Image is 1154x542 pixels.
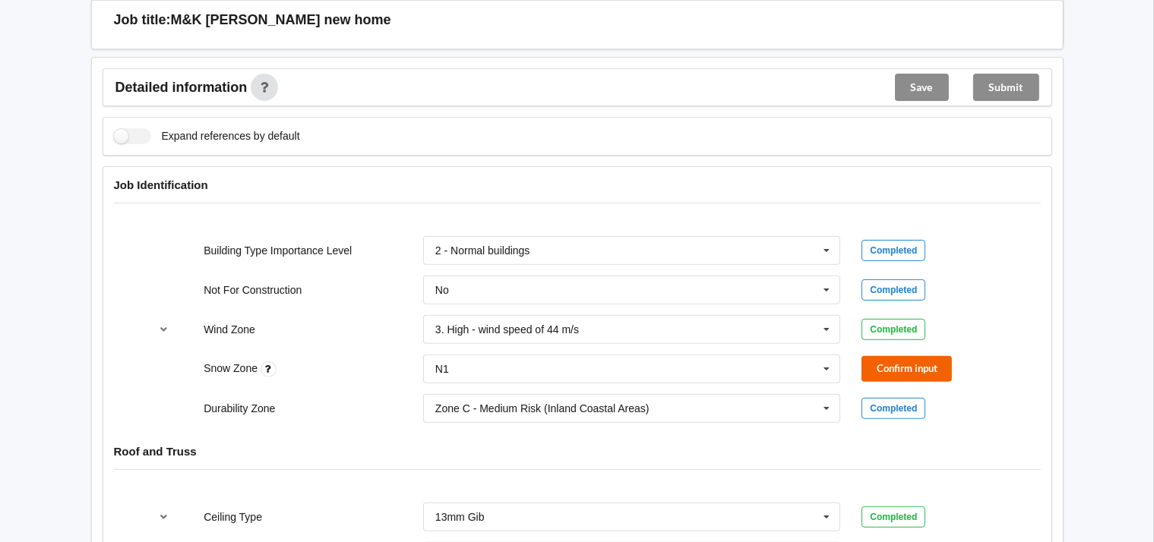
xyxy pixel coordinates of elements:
div: Completed [862,319,925,340]
h4: Roof and Truss [114,444,1041,458]
div: Completed [862,279,925,301]
button: reference-toggle [149,316,179,343]
div: N1 [435,364,449,374]
div: Completed [862,240,925,261]
div: 3. High - wind speed of 44 m/s [435,324,579,335]
div: 2 - Normal buildings [435,245,530,256]
span: Detailed information [115,80,248,94]
div: Completed [862,506,925,528]
div: Completed [862,398,925,419]
label: Not For Construction [204,284,302,296]
button: Confirm input [862,356,952,381]
div: Zone C - Medium Risk (Inland Coastal Areas) [435,403,650,414]
label: Building Type Importance Level [204,244,352,257]
button: reference-toggle [149,503,179,531]
div: 13mm Gib [435,512,485,522]
label: Snow Zone [204,362,261,374]
label: Expand references by default [114,128,300,144]
h4: Job Identification [114,178,1041,192]
label: Durability Zone [204,402,275,414]
label: Ceiling Type [204,511,262,523]
h3: M&K [PERSON_NAME] new home [171,11,391,29]
label: Wind Zone [204,323,255,336]
div: No [435,285,449,295]
h3: Job title: [114,11,171,29]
